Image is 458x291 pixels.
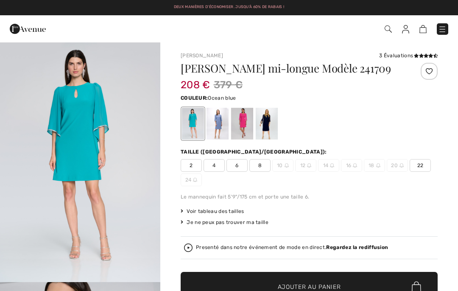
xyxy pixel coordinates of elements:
img: ring-m.svg [307,163,311,168]
img: ring-m.svg [399,163,404,168]
span: 24 [181,173,202,186]
span: 12 [295,159,316,172]
a: 1ère Avenue [10,24,46,32]
img: ring-m.svg [193,178,197,182]
img: ring-m.svg [285,163,289,168]
span: 22 [410,159,431,172]
span: 208 € [181,70,210,91]
div: Shocking pink [231,108,253,140]
img: ring-m.svg [330,163,334,168]
img: Panier d'achat [419,25,427,33]
span: 8 [249,159,271,172]
img: ring-m.svg [376,163,380,168]
div: Le mannequin fait 5'9"/175 cm et porte une taille 6. [181,193,438,201]
a: [PERSON_NAME] [181,53,223,59]
div: Serenity blue [207,108,229,140]
a: Deux manières d’économiser. Jusqu'à 60% de rabais ! [174,5,284,9]
div: Ocean blue [182,108,204,140]
div: Taille ([GEOGRAPHIC_DATA]/[GEOGRAPHIC_DATA]): [181,148,329,156]
span: 16 [341,159,362,172]
div: Je ne peux pas trouver ma taille [181,218,438,226]
span: 2 [181,159,202,172]
span: 20 [387,159,408,172]
img: 1ère Avenue [10,20,46,37]
span: 18 [364,159,385,172]
span: 6 [226,159,248,172]
strong: Regardez la rediffusion [326,244,388,250]
span: 379 € [214,77,243,92]
span: Ocean blue [208,95,236,101]
span: 14 [318,159,339,172]
img: ring-m.svg [353,163,357,168]
img: Menu [438,25,447,34]
h1: [PERSON_NAME] mi-longue Modèle 241709 [181,63,395,74]
img: Mes infos [402,25,409,34]
iframe: Ouvre un widget dans lequel vous pouvez chatter avec l’un de nos agents [429,229,450,251]
div: Presenté dans notre événement de mode en direct. [196,245,388,250]
span: Couleur: [181,95,208,101]
div: Bleu Nuit [256,108,278,140]
span: 4 [204,159,225,172]
div: 3 Évaluations [379,52,438,59]
span: 10 [272,159,293,172]
img: Recherche [385,25,392,33]
span: Voir tableau des tailles [181,207,244,215]
img: Regardez la rediffusion [184,243,193,252]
